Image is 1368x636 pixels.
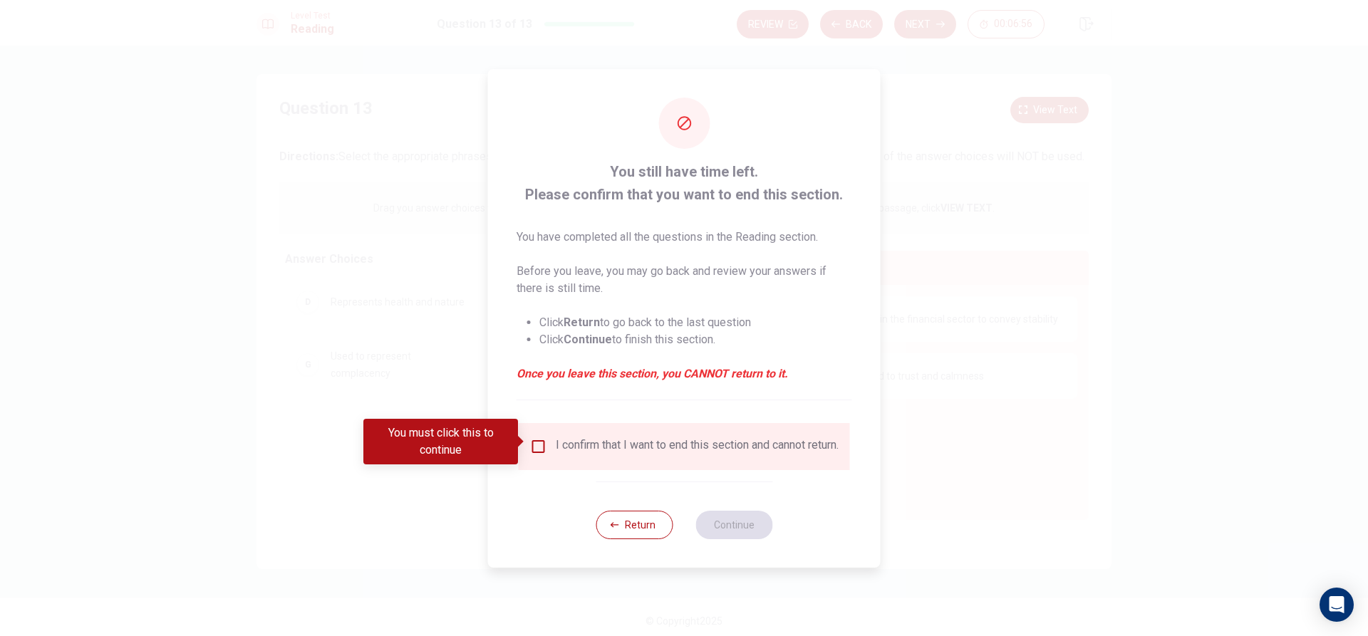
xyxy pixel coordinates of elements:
li: Click to go back to the last question [539,314,852,331]
div: You must click this to continue [363,419,518,464]
em: Once you leave this section, you CANNOT return to it. [517,365,852,382]
button: Return [596,511,673,539]
strong: Continue [564,333,612,346]
li: Click to finish this section. [539,331,852,348]
strong: Return [564,316,600,329]
p: Before you leave, you may go back and review your answers if there is still time. [517,263,852,297]
p: You have completed all the questions in the Reading section. [517,229,852,246]
span: You still have time left. Please confirm that you want to end this section. [517,160,852,206]
span: You must click this to continue [530,438,547,455]
button: Continue [695,511,772,539]
div: Open Intercom Messenger [1320,588,1354,622]
div: I confirm that I want to end this section and cannot return. [556,438,839,455]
